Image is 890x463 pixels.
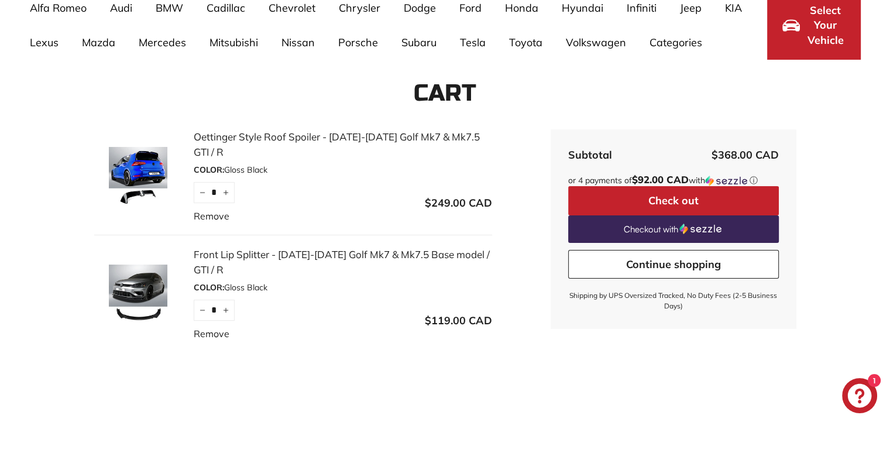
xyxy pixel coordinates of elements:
[217,300,235,321] button: Increase item quantity by one
[568,174,779,186] div: or 4 payments of$92.00 CADwithSezzle Click to learn more about Sezzle
[194,182,211,203] button: Reduce item quantity by one
[30,80,861,106] h1: Cart
[705,176,747,186] img: Sezzle
[568,215,779,243] a: Checkout with
[94,147,182,205] img: Oettinger Style Roof Spoiler - 2015-2021 Golf Mk7 & Mk7.5 GTI / R
[194,129,492,159] a: Oettinger Style Roof Spoiler - [DATE]-[DATE] Golf Mk7 & Mk7.5 GTI / R
[497,25,554,60] a: Toyota
[679,224,721,234] img: Sezzle
[448,25,497,60] a: Tesla
[194,327,229,341] a: Remove
[632,173,689,186] span: $92.00 CAD
[839,378,881,416] inbox-online-store-chat: Shopify online store chat
[198,25,270,60] a: Mitsubishi
[568,186,779,215] button: Check out
[425,196,492,210] span: $249.00 CAD
[194,247,492,277] a: Front Lip Splitter - [DATE]-[DATE] Golf Mk7 & Mk7.5 Base model / GTI / R
[712,148,779,162] span: $368.00 CAD
[270,25,327,60] a: Nissan
[638,25,714,60] a: Categories
[554,25,638,60] a: Volkswagen
[327,25,390,60] a: Porsche
[194,164,224,175] span: COLOR:
[194,282,492,294] div: Gloss Black
[568,250,779,279] a: Continue shopping
[194,209,229,223] a: Remove
[194,164,492,176] div: Gloss Black
[194,300,211,321] button: Reduce item quantity by one
[806,3,846,48] span: Select Your Vehicle
[194,282,224,293] span: COLOR:
[568,147,612,163] div: Subtotal
[94,265,182,323] img: Front Lip Splitter - 2015-2021 Golf Mk7 & Mk7.5 Base model / GTI / R
[390,25,448,60] a: Subaru
[127,25,198,60] a: Mercedes
[217,182,235,203] button: Increase item quantity by one
[70,25,127,60] a: Mazda
[425,314,492,327] span: $119.00 CAD
[568,290,779,311] small: Shipping by UPS Oversized Tracked, No Duty Fees (2-5 Business Days)
[18,25,70,60] a: Lexus
[568,174,779,186] div: or 4 payments of with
